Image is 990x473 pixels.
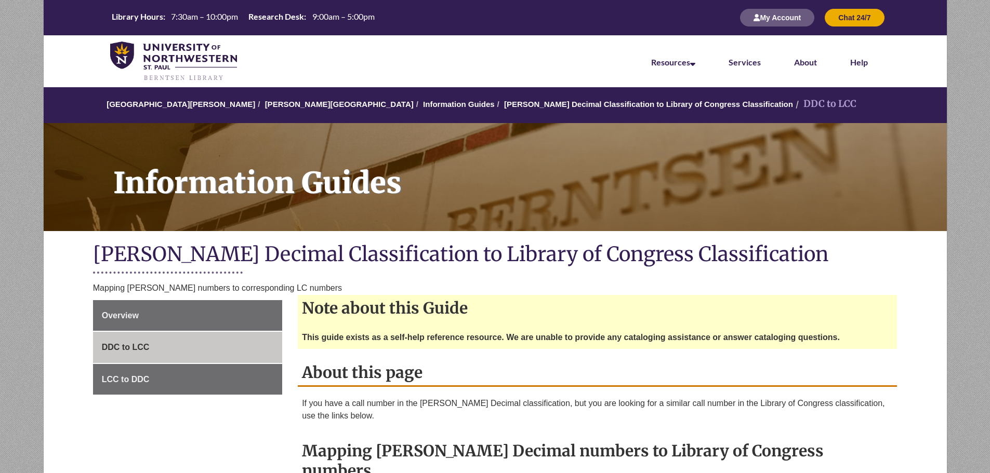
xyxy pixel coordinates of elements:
[102,123,947,218] h1: Information Guides
[793,97,856,112] li: DDC to LCC
[740,9,814,26] button: My Account
[93,332,282,363] a: DDC to LCC
[171,11,238,21] span: 7:30am – 10:00pm
[93,300,282,395] div: Guide Page Menu
[102,343,150,352] span: DDC to LCC
[107,100,255,109] a: [GEOGRAPHIC_DATA][PERSON_NAME]
[850,57,868,67] a: Help
[825,13,884,22] a: Chat 24/7
[93,364,282,395] a: LCC to DDC
[108,11,379,25] a: Hours Today
[298,359,897,387] h2: About this page
[423,100,495,109] a: Information Guides
[244,11,308,22] th: Research Desk:
[102,311,139,320] span: Overview
[302,397,893,422] p: If you have a call number in the [PERSON_NAME] Decimal classification, but you are looking for a ...
[93,300,282,331] a: Overview
[302,333,840,342] strong: This guide exists as a self-help reference resource. We are unable to provide any cataloging assi...
[312,11,375,21] span: 9:00am – 5:00pm
[102,375,150,384] span: LCC to DDC
[794,57,817,67] a: About
[740,13,814,22] a: My Account
[651,57,695,67] a: Resources
[729,57,761,67] a: Services
[265,100,414,109] a: [PERSON_NAME][GEOGRAPHIC_DATA]
[93,283,342,292] span: Mapping [PERSON_NAME] numbers to corresponding LC numbers
[504,100,793,109] a: [PERSON_NAME] Decimal Classification to Library of Congress Classification
[298,295,897,321] h2: Note about this Guide
[110,42,237,82] img: UNWSP Library Logo
[108,11,167,22] th: Library Hours:
[93,241,897,269] h1: [PERSON_NAME] Decimal Classification to Library of Congress Classification
[108,11,379,24] table: Hours Today
[825,9,884,26] button: Chat 24/7
[44,123,947,231] a: Information Guides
